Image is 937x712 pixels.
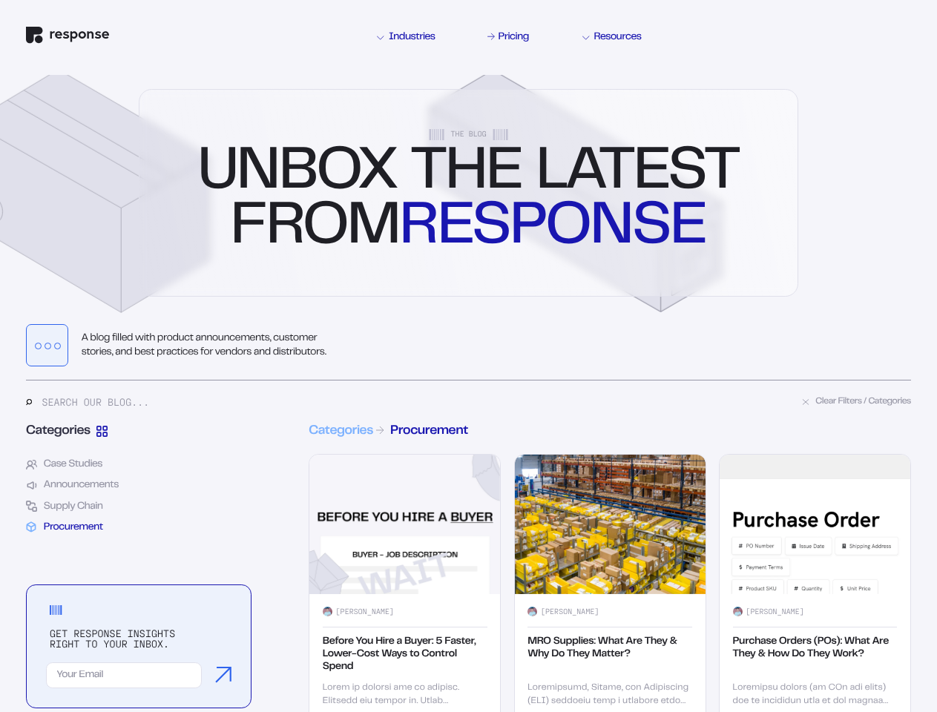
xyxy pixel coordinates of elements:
button: Supply Chain [26,501,251,512]
img: Case Studies [26,459,37,470]
img: clear [802,399,809,406]
div: Purchase Orders (POs): What Are They & How Do They Work? [733,636,898,673]
button: Case Studies [26,459,251,470]
img: Announcements [26,480,37,491]
img: categories [96,426,108,437]
input: Your Email [57,663,192,688]
a: Response Home [26,27,109,47]
h1: Categories [309,423,911,439]
img: Supply Chain [26,501,37,512]
button: Procurement [26,521,251,533]
button: search [802,394,911,409]
div: Lorem ip dolorsi ame co adipisc. Elitsedd eiu tempor in. Utlab etdolorem aliq “Enim adm ve quisn ... [323,682,487,709]
div: MRO Supplies: What Are They & Why Do They Matter? [527,636,692,673]
a: Pricing [486,29,531,44]
p: A blog filled with product announcements, customer stories, and best practices for vendors and di... [82,332,331,358]
div: The Blog [429,129,509,141]
strong: Response [400,202,707,255]
div: [PERSON_NAME] [746,608,804,616]
div: Resources [582,32,642,42]
div: Before You Hire a Buyer: 5 Faster, Lower-Cost Ways to Control Spend [323,636,487,673]
img: Procurement [26,521,37,533]
div: Loremipsu dolors (am COn adi elits) doe te incididun utla et dol magnaa enima. Mi veni quisnos, e... [733,682,898,709]
div: Unbox the Latest from [198,147,739,257]
h1: Categories [26,423,251,449]
input: searchclearClear Filters / Categories [42,393,792,411]
button: Announcements [26,480,251,491]
div: Industries [377,32,435,42]
img: search [26,399,32,406]
div: [PERSON_NAME] [335,608,394,616]
div: [PERSON_NAME] [541,608,599,616]
div: Get Response insights right to your inbox. [46,628,176,649]
img: Image of job description for a Buyer with the word "WAIT" written across. Title "Before you hire ... [309,455,500,594]
span: Procurement [390,425,468,437]
div: Pricing [499,32,529,42]
div: Loremipsumd, Sitame, con Adipiscing (ELI) seddoeiu temp i utlabore etdo ma aliqua enim adminimven... [527,682,692,709]
img: Response Logo [26,27,109,44]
